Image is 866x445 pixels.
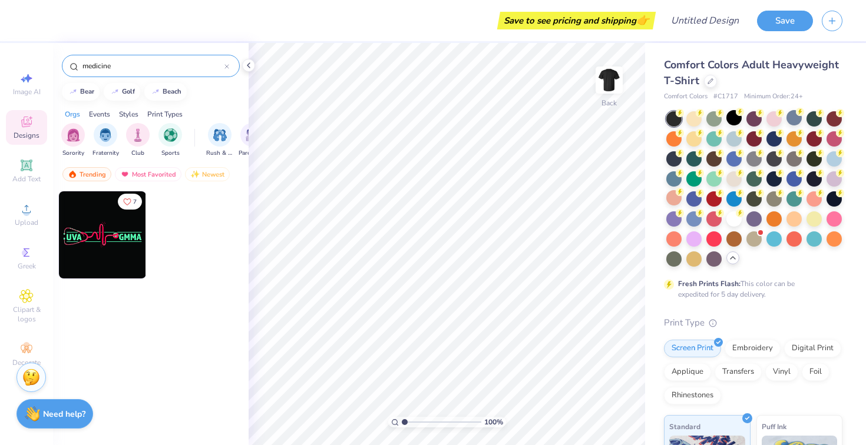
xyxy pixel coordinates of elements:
span: 100 % [484,417,503,427]
input: Untitled Design [662,9,748,32]
span: Club [131,149,144,158]
span: # C1717 [713,92,738,102]
img: Club Image [131,128,144,142]
span: Sorority [62,149,84,158]
button: filter button [206,123,233,158]
span: Sports [161,149,180,158]
div: filter for Sorority [61,123,85,158]
input: Try "Alpha" [81,60,224,72]
div: filter for Club [126,123,150,158]
div: Back [601,98,617,108]
div: filter for Fraternity [92,123,119,158]
span: Puff Ink [762,420,786,433]
span: 👉 [636,13,649,27]
span: Comfort Colors [664,92,708,102]
div: Vinyl [765,363,798,381]
span: Parent's Weekend [239,149,266,158]
img: Sports Image [164,128,177,142]
span: Comfort Colors Adult Heavyweight T-Shirt [664,58,839,88]
div: beach [163,88,181,95]
strong: Fresh Prints Flash: [678,279,741,288]
div: Orgs [65,109,80,119]
div: filter for Rush & Bid [206,123,233,158]
div: Print Type [664,316,842,330]
div: golf [122,88,135,95]
div: filter for Sports [158,123,182,158]
img: trend_line.gif [110,88,120,95]
img: Rush & Bid Image [213,128,227,142]
button: filter button [126,123,150,158]
button: bear [62,83,100,101]
button: filter button [158,123,182,158]
img: Sorority Image [67,128,80,142]
button: filter button [239,123,266,158]
div: Screen Print [664,340,721,357]
span: Greek [18,261,36,271]
div: filter for Parent's Weekend [239,123,266,158]
button: Like [118,194,142,210]
button: filter button [92,123,119,158]
div: Newest [185,167,230,181]
div: bear [80,88,94,95]
img: most_fav.gif [120,170,130,178]
span: Rush & Bid [206,149,233,158]
span: 7 [133,199,137,205]
img: trend_line.gif [151,88,160,95]
img: trending.gif [68,170,77,178]
span: Standard [669,420,700,433]
div: Transfers [715,363,762,381]
span: Designs [14,131,39,140]
span: Image AI [13,87,41,97]
div: Styles [119,109,138,119]
div: Foil [802,363,829,381]
div: Print Types [147,109,183,119]
span: Minimum Order: 24 + [744,92,803,102]
img: Back [597,68,621,92]
img: Newest.gif [190,170,200,178]
div: Save to see pricing and shipping [500,12,653,29]
div: This color can be expedited for 5 day delivery. [678,278,823,300]
div: Rhinestones [664,387,721,404]
button: Save [757,11,813,31]
div: Most Favorited [115,167,181,181]
span: Fraternity [92,149,119,158]
span: Clipart & logos [6,305,47,324]
div: Events [89,109,110,119]
div: Digital Print [784,340,841,357]
img: Fraternity Image [99,128,112,142]
span: Decorate [12,358,41,367]
div: Applique [664,363,711,381]
span: Add Text [12,174,41,184]
div: Trending [62,167,111,181]
span: Upload [15,218,38,227]
button: golf [104,83,140,101]
button: beach [144,83,187,101]
img: trend_line.gif [68,88,78,95]
strong: Need help? [43,409,85,420]
img: 0d411fbb-eaf1-4f26-afb5-de439bbb3728 [59,191,146,278]
button: filter button [61,123,85,158]
img: b678b124-e8a9-4524-bbab-6d4ffc8ec2ce [146,191,233,278]
img: Parent's Weekend Image [246,128,259,142]
div: Embroidery [725,340,781,357]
